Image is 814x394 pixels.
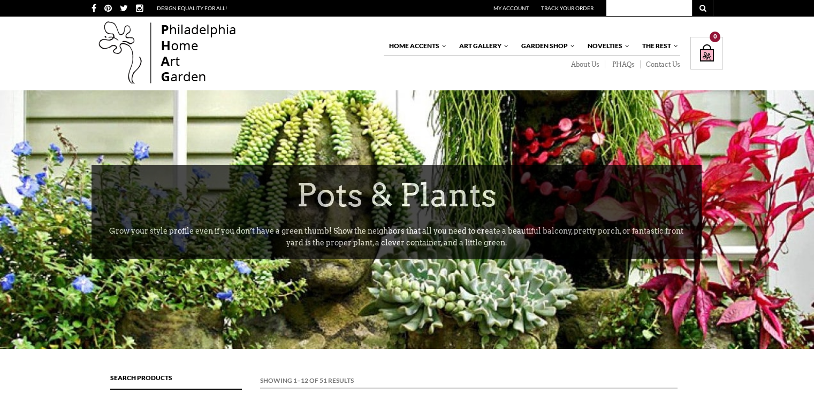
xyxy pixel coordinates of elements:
[92,225,702,259] p: Grow your style profile even if you don’t have a green thumb! Show the neighbors that all you nee...
[710,32,720,42] div: 0
[260,375,354,386] em: Showing 1–12 of 51 results
[384,37,447,55] a: Home Accents
[541,5,594,11] a: Track Your Order
[92,165,702,225] h1: Pots & Plants
[454,37,509,55] a: Art Gallery
[605,60,641,69] a: PHAQs
[110,373,242,390] h4: Search Products
[564,60,605,69] a: About Us
[641,60,680,69] a: Contact Us
[582,37,630,55] a: Novelties
[493,5,529,11] a: My Account
[516,37,576,55] a: Garden Shop
[637,37,679,55] a: The Rest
